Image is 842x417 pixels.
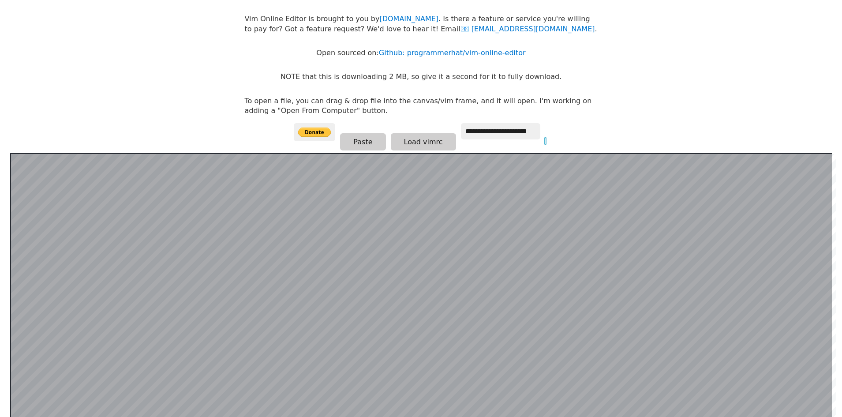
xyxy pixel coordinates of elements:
a: Github: programmerhat/vim-online-editor [379,49,526,57]
button: Paste [340,133,385,150]
p: Vim Online Editor is brought to you by . Is there a feature or service you're willing to pay for?... [245,14,598,34]
p: Open sourced on: [316,48,525,58]
p: NOTE that this is downloading 2 MB, so give it a second for it to fully download. [281,72,561,82]
a: [EMAIL_ADDRESS][DOMAIN_NAME] [460,25,595,33]
p: To open a file, you can drag & drop file into the canvas/vim frame, and it will open. I'm working... [245,96,598,116]
button: Load vimrc [391,133,456,150]
a: [DOMAIN_NAME] [379,15,438,23]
